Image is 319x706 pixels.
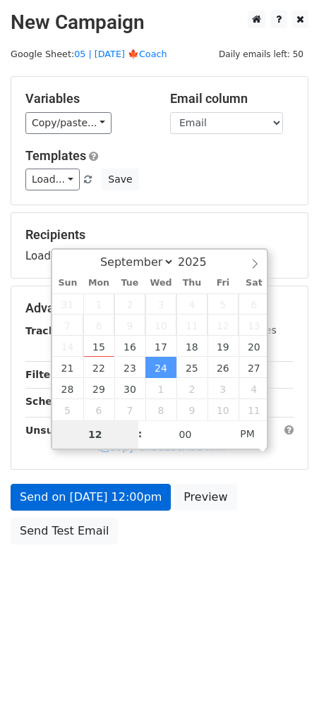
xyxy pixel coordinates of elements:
a: Copy unsubscribe link [98,441,225,454]
span: October 9, 2025 [176,399,207,420]
span: September 19, 2025 [207,336,239,357]
span: Sat [239,279,270,288]
span: October 4, 2025 [239,378,270,399]
span: October 7, 2025 [114,399,145,420]
span: Wed [145,279,176,288]
span: September 15, 2025 [83,336,114,357]
strong: Schedule [25,396,76,407]
strong: Tracking [25,325,73,336]
span: Fri [207,279,239,288]
span: September 18, 2025 [176,336,207,357]
span: September 12, 2025 [207,315,239,336]
button: Save [102,169,138,190]
label: UTM Codes [221,323,276,338]
span: September 7, 2025 [52,315,83,336]
span: September 3, 2025 [145,293,176,315]
a: Templates [25,148,86,163]
iframe: Chat Widget [248,638,319,706]
span: : [138,420,143,448]
a: Preview [174,484,236,511]
span: September 11, 2025 [176,315,207,336]
span: September 28, 2025 [52,378,83,399]
span: September 17, 2025 [145,336,176,357]
span: September 23, 2025 [114,357,145,378]
span: September 6, 2025 [239,293,270,315]
div: Loading... [25,227,294,264]
span: September 27, 2025 [239,357,270,378]
span: October 5, 2025 [52,399,83,420]
span: October 2, 2025 [176,378,207,399]
span: Tue [114,279,145,288]
span: Thu [176,279,207,288]
span: September 4, 2025 [176,293,207,315]
span: September 30, 2025 [114,378,145,399]
span: September 13, 2025 [239,315,270,336]
a: Send on [DATE] 12:00pm [11,484,171,511]
span: September 25, 2025 [176,357,207,378]
span: Daily emails left: 50 [214,47,308,62]
span: October 11, 2025 [239,399,270,420]
span: September 1, 2025 [83,293,114,315]
input: Year [174,255,225,269]
h2: New Campaign [11,11,308,35]
span: October 10, 2025 [207,399,239,420]
strong: Filters [25,369,61,380]
span: Sun [52,279,83,288]
span: September 9, 2025 [114,315,145,336]
small: Google Sheet: [11,49,167,59]
span: September 22, 2025 [83,357,114,378]
h5: Recipients [25,227,294,243]
span: September 16, 2025 [114,336,145,357]
span: September 2, 2025 [114,293,145,315]
a: Load... [25,169,80,190]
span: September 14, 2025 [52,336,83,357]
span: September 24, 2025 [145,357,176,378]
span: September 21, 2025 [52,357,83,378]
span: September 20, 2025 [239,336,270,357]
span: August 31, 2025 [52,293,83,315]
span: Click to toggle [228,420,267,448]
span: September 29, 2025 [83,378,114,399]
input: Minute [143,420,229,449]
h5: Email column [170,91,294,106]
span: October 3, 2025 [207,378,239,399]
a: Send Test Email [11,518,118,544]
span: October 8, 2025 [145,399,176,420]
h5: Variables [25,91,149,106]
a: Daily emails left: 50 [214,49,308,59]
h5: Advanced [25,300,294,316]
span: September 26, 2025 [207,357,239,378]
a: Copy/paste... [25,112,112,134]
span: September 5, 2025 [207,293,239,315]
span: Mon [83,279,114,288]
span: October 6, 2025 [83,399,114,420]
span: September 8, 2025 [83,315,114,336]
span: September 10, 2025 [145,315,176,336]
a: 05 | [DATE] 🍁Coach [74,49,167,59]
strong: Unsubscribe [25,425,95,436]
span: October 1, 2025 [145,378,176,399]
input: Hour [52,420,138,449]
